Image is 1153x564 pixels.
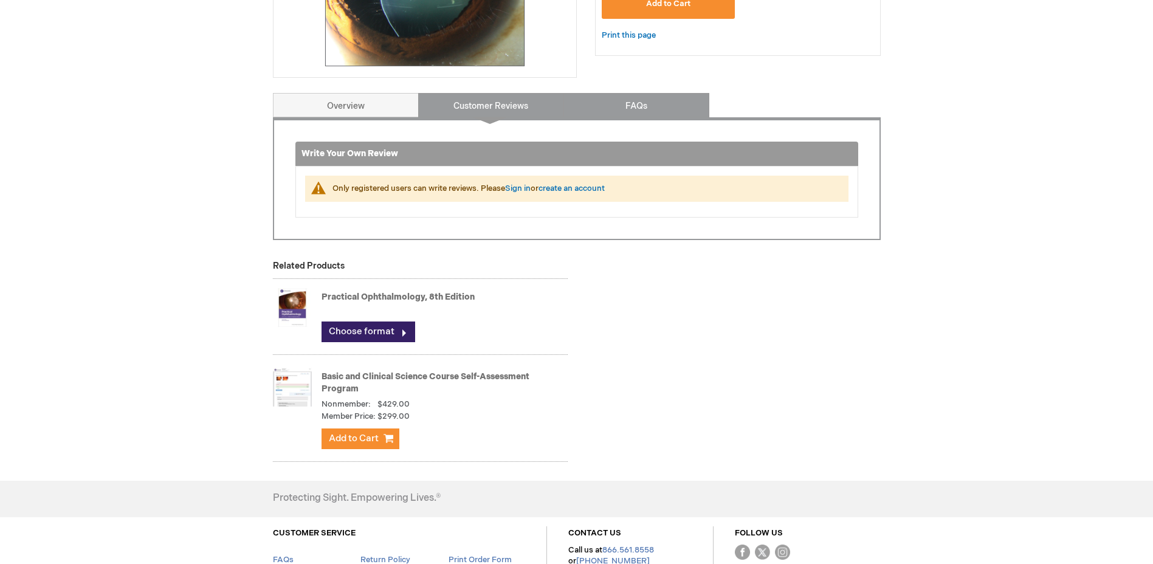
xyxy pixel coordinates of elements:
[322,428,399,449] button: Add to Cart
[329,433,379,444] span: Add to Cart
[273,261,345,271] strong: Related Products
[539,184,605,193] a: create an account
[273,93,419,117] a: Overview
[273,363,312,411] img: Basic and Clinical Science Course Self-Assessment Program
[418,93,564,117] a: Customer Reviews
[273,493,441,504] h4: Protecting Sight. Empowering Lives.®
[735,528,783,538] a: FOLLOW US
[322,399,371,410] strong: Nonmember:
[602,28,656,43] a: Print this page
[273,528,356,538] a: CUSTOMER SERVICE
[775,545,790,560] img: instagram
[377,411,410,422] span: $299.00
[332,183,836,194] div: Only registered users can write reviews. Please or
[322,411,376,422] strong: Member Price:
[322,322,415,342] a: Choose format
[568,528,621,538] a: CONTACT US
[377,399,410,409] span: $429.00
[505,184,531,193] a: Sign in
[273,283,312,332] img: Practical Ophthalmology, 8th Edition
[755,545,770,560] img: Twitter
[602,545,654,555] a: 866.561.8558
[563,93,709,117] a: FAQs
[322,371,529,394] a: Basic and Clinical Science Course Self-Assessment Program
[735,545,750,560] img: Facebook
[301,148,398,159] strong: Write Your Own Review
[322,292,475,302] a: Practical Ophthalmology, 8th Edition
